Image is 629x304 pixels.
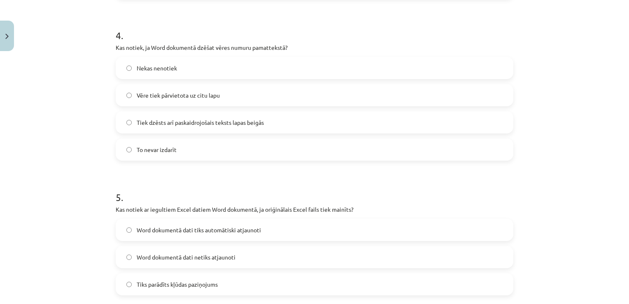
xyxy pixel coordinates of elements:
h1: 4 . [116,15,513,41]
span: Vēre tiek pārvietota uz citu lapu [137,91,220,100]
input: Tiks parādīts kļūdas paziņojums [126,282,132,287]
span: Tiks parādīts kļūdas paziņojums [137,280,218,289]
input: Tiek dzēsts arī paskaidrojošais teksts lapas beigās [126,120,132,125]
span: Word dokumentā dati netiks atjaunoti [137,253,235,262]
span: Word dokumentā dati tiks automātiski atjaunoti [137,226,261,234]
input: Word dokumentā dati netiks atjaunoti [126,255,132,260]
input: To nevar izdarīt [126,147,132,152]
span: To nevar izdarīt [137,145,177,154]
span: Nekas nenotiek [137,64,177,72]
input: Word dokumentā dati tiks automātiski atjaunoti [126,227,132,233]
p: Kas notiek ar iegultiem Excel datiem Word dokumentā, ja oriģinālais Excel fails tiek mainīts? [116,205,513,214]
span: Tiek dzēsts arī paskaidrojošais teksts lapas beigās [137,118,264,127]
input: Vēre tiek pārvietota uz citu lapu [126,93,132,98]
img: icon-close-lesson-0947bae3869378f0d4975bcd49f059093ad1ed9edebbc8119c70593378902aed.svg [5,34,9,39]
p: Kas notiek, ja Word dokumentā dzēšat vēres numuru pamattekstā? [116,43,513,52]
h1: 5 . [116,177,513,203]
input: Nekas nenotiek [126,65,132,71]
